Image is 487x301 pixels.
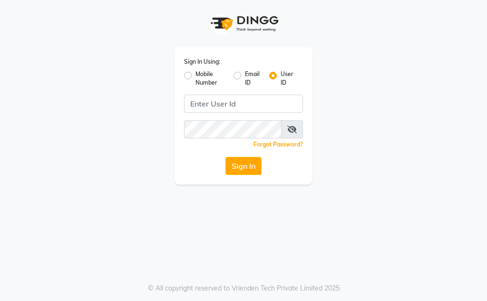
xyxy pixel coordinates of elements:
[245,70,261,87] label: Email ID
[184,58,220,66] label: Sign In Using:
[184,95,303,113] input: Username
[253,141,303,148] a: Forgot Password?
[281,70,295,87] label: User ID
[205,10,282,38] img: logo1.svg
[195,70,226,87] label: Mobile Number
[184,120,282,138] input: Username
[225,157,262,175] button: Sign In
